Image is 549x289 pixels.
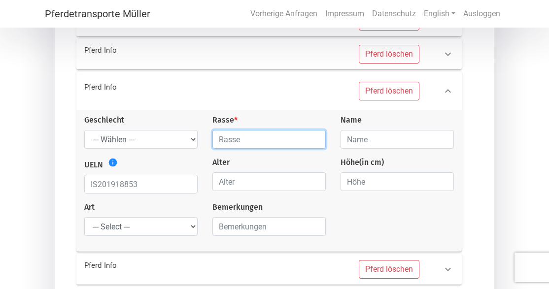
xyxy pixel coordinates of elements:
[45,4,150,24] a: Pferdetransporte Müller
[359,260,419,279] button: Pferd löschen
[76,72,462,110] div: Pferd InfoPferd löschen
[359,82,419,100] button: Pferd löschen
[341,172,454,191] input: Höhe
[84,82,245,93] p: Pferd Info
[105,158,118,170] a: info
[321,4,368,24] a: Impressum
[341,130,454,149] input: Name
[76,39,462,69] div: Pferd InfoPferd löschen
[84,260,245,271] p: Pferd Info
[341,114,362,126] label: Name
[212,114,238,126] label: Rasse
[84,159,103,171] label: UELN
[459,4,504,24] a: Ausloggen
[84,45,245,56] p: Pferd Info
[420,4,459,24] a: English
[84,201,95,213] label: Art
[108,158,118,167] i: Show CICD Guide
[84,114,124,126] label: Geschlecht
[76,254,462,285] div: Pferd InfoPferd löschen
[212,172,326,191] input: Alter
[341,157,384,168] label: Höhe (in cm)
[212,217,326,236] input: Bemerkungen
[359,45,419,64] button: Pferd löschen
[368,4,420,24] a: Datenschutz
[84,175,198,193] input: IS201918853
[246,4,321,24] a: Vorherige Anfragen
[212,157,230,168] label: Alter
[212,130,326,149] input: Rasse
[212,201,263,213] label: Bemerkungen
